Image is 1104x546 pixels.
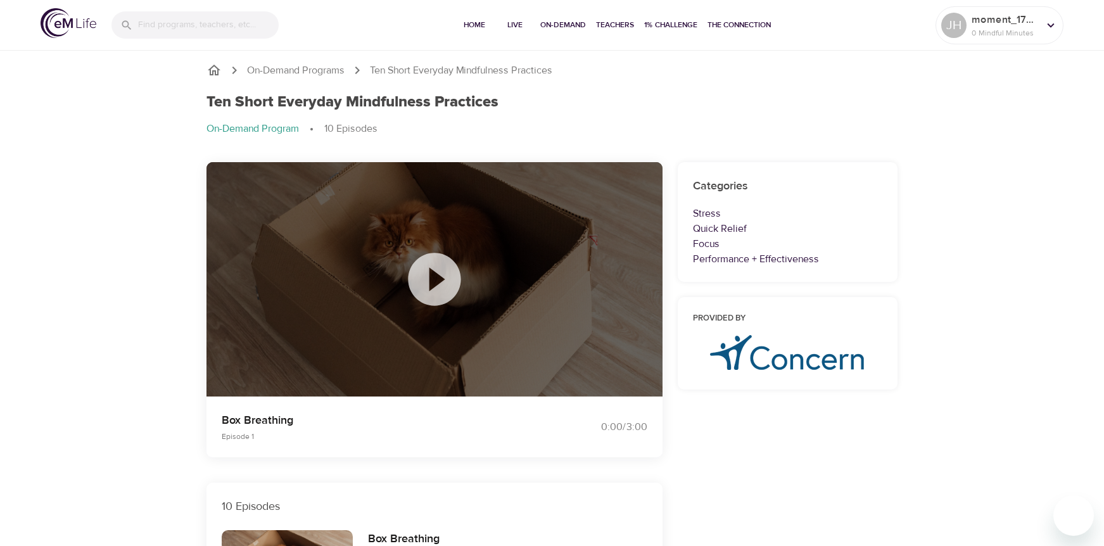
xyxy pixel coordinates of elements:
p: Performance + Effectiveness [693,251,883,267]
nav: breadcrumb [206,63,898,78]
p: Quick Relief [693,221,883,236]
p: Stress [693,206,883,221]
h1: Ten Short Everyday Mindfulness Practices [206,93,498,111]
div: JH [941,13,967,38]
span: 1% Challenge [644,18,697,32]
p: Ten Short Everyday Mindfulness Practices [370,63,552,78]
span: Home [459,18,490,32]
input: Find programs, teachers, etc... [138,11,279,39]
p: Episode 1 [222,431,537,442]
img: logo [41,8,96,38]
span: Teachers [596,18,634,32]
iframe: Button to launch messaging window [1053,495,1094,536]
p: On-Demand Program [206,122,299,136]
img: concern-logo%20%281%29.png [710,335,865,370]
h6: Provided by [693,312,883,326]
p: 10 Episodes [222,498,647,515]
span: On-Demand [540,18,586,32]
p: Focus [693,236,883,251]
h6: Categories [693,177,883,196]
nav: breadcrumb [206,122,898,137]
a: On-Demand Programs [247,63,345,78]
p: 0 Mindful Minutes [972,27,1039,39]
p: Box Breathing [222,412,537,429]
div: 0:00 / 3:00 [552,420,647,435]
p: moment_1755733621 [972,12,1039,27]
p: 10 Episodes [324,122,378,136]
span: The Connection [707,18,771,32]
span: Live [500,18,530,32]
